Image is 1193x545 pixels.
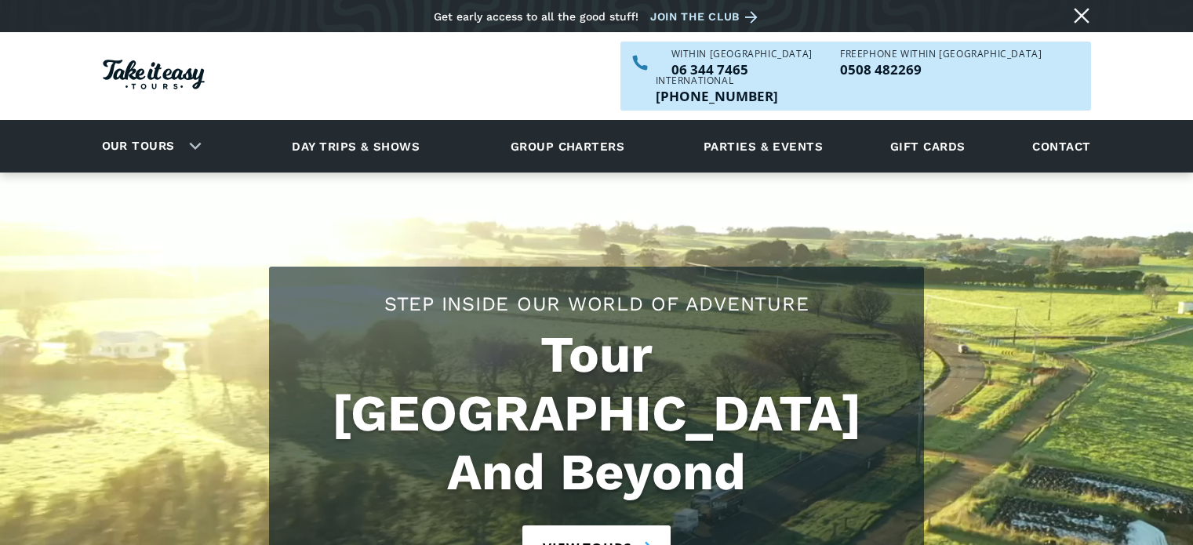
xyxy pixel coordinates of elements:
[285,325,908,502] h1: Tour [GEOGRAPHIC_DATA] And Beyond
[656,76,778,85] div: International
[882,125,973,168] a: Gift cards
[90,128,187,165] a: Our tours
[671,49,813,59] div: WITHIN [GEOGRAPHIC_DATA]
[696,125,831,168] a: Parties & events
[840,63,1042,76] p: 0508 482269
[1024,125,1098,168] a: Contact
[656,89,778,103] p: [PHONE_NUMBER]
[434,10,638,23] div: Get early access to all the good stuff!
[671,63,813,76] a: Call us within NZ on 063447465
[656,89,778,103] a: Call us outside of NZ on +6463447465
[491,125,644,168] a: Group charters
[1069,3,1094,28] a: Close message
[103,60,205,89] img: Take it easy Tours logo
[83,125,214,168] div: Our tours
[272,125,439,168] a: Day trips & shows
[840,49,1042,59] div: Freephone WITHIN [GEOGRAPHIC_DATA]
[650,7,763,27] a: Join the club
[840,63,1042,76] a: Call us freephone within NZ on 0508482269
[103,52,205,101] a: Homepage
[671,63,813,76] p: 06 344 7465
[285,290,908,318] h2: Step Inside Our World Of Adventure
